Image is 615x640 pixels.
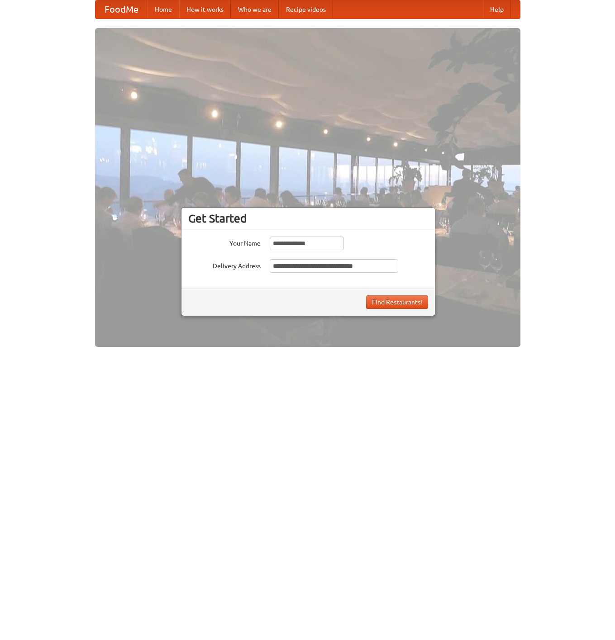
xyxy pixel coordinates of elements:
a: Help [483,0,511,19]
a: FoodMe [95,0,148,19]
button: Find Restaurants! [366,295,428,309]
label: Your Name [188,237,261,248]
label: Delivery Address [188,259,261,270]
a: Recipe videos [279,0,333,19]
a: Who we are [231,0,279,19]
a: How it works [179,0,231,19]
h3: Get Started [188,212,428,225]
a: Home [148,0,179,19]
